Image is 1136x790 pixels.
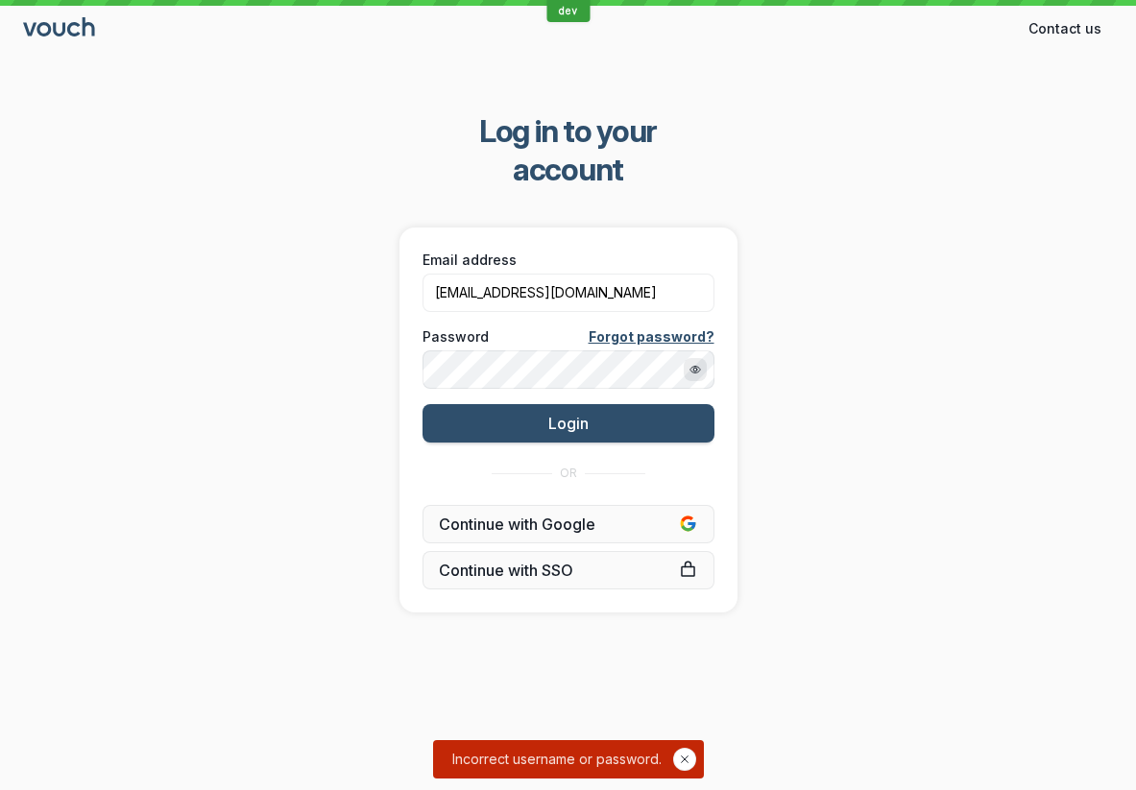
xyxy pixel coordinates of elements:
button: Show password [684,358,707,381]
span: Continue with SSO [439,561,698,580]
a: Go to sign in [23,21,98,37]
a: Forgot password? [589,327,714,347]
span: Incorrect username or password. [448,750,673,769]
button: Contact us [1017,13,1113,44]
button: Continue with Google [423,505,714,543]
span: Login [548,414,589,433]
span: OR [560,466,577,481]
span: Password [423,327,489,347]
a: Continue with SSO [423,551,714,589]
span: Continue with Google [439,515,698,534]
button: Login [423,404,714,443]
span: Log in to your account [424,112,712,189]
span: Email address [423,251,517,270]
span: Contact us [1028,19,1101,38]
button: Hide notification [673,748,696,771]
